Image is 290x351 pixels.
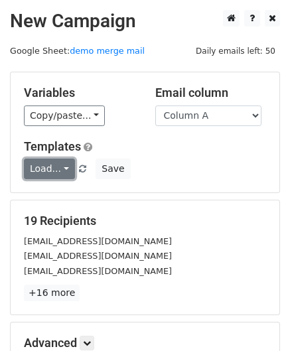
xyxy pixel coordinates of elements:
h5: Variables [24,86,135,100]
small: Google Sheet: [10,46,145,56]
small: [EMAIL_ADDRESS][DOMAIN_NAME] [24,251,172,261]
a: Daily emails left: 50 [191,46,280,56]
small: [EMAIL_ADDRESS][DOMAIN_NAME] [24,266,172,276]
a: Templates [24,139,81,153]
a: demo merge mail [70,46,145,56]
h5: Email column [155,86,267,100]
h5: 19 Recipients [24,214,266,228]
a: Load... [24,159,75,179]
button: Save [96,159,130,179]
span: Daily emails left: 50 [191,44,280,58]
a: Copy/paste... [24,105,105,126]
iframe: Chat Widget [224,287,290,351]
a: +16 more [24,285,80,301]
small: [EMAIL_ADDRESS][DOMAIN_NAME] [24,236,172,246]
h5: Advanced [24,336,266,350]
h2: New Campaign [10,10,280,33]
